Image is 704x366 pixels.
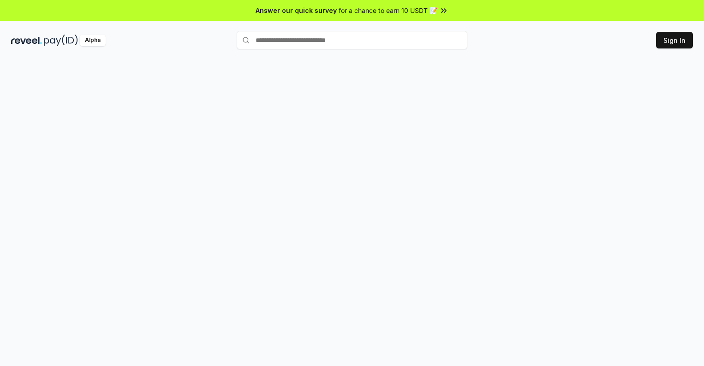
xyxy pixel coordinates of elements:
[44,35,78,46] img: pay_id
[656,32,693,48] button: Sign In
[80,35,106,46] div: Alpha
[11,35,42,46] img: reveel_dark
[339,6,437,15] span: for a chance to earn 10 USDT 📝
[256,6,337,15] span: Answer our quick survey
